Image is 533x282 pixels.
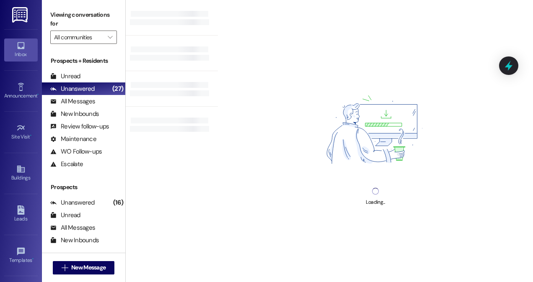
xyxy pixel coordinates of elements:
span: • [30,133,31,138]
a: Templates • [4,244,38,267]
div: Escalate [50,160,83,169]
div: All Messages [50,223,95,232]
div: New Inbounds [50,236,99,245]
div: Loading... [366,198,385,207]
span: • [32,256,34,262]
i:  [62,264,68,271]
input: All communities [54,31,103,44]
div: Maintenance [50,135,96,144]
a: Leads [4,203,38,226]
div: Review follow-ups [50,122,109,131]
div: WO Follow-ups [50,147,102,156]
div: All Messages [50,97,95,106]
label: Viewing conversations for [50,8,117,31]
div: Unread [50,211,80,220]
div: Unanswered [50,198,95,207]
div: New Inbounds [50,110,99,118]
div: (27) [110,82,125,95]
div: (16) [111,196,125,209]
div: Prospects [42,183,125,192]
div: Unanswered [50,85,95,93]
i:  [108,34,112,41]
button: New Message [53,261,115,274]
img: ResiDesk Logo [12,7,29,23]
span: New Message [71,263,106,272]
span: • [37,92,39,97]
a: Buildings [4,162,38,185]
a: Inbox [4,38,38,61]
a: Site Visit • [4,121,38,144]
div: Unread [50,72,80,81]
div: Prospects + Residents [42,56,125,65]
